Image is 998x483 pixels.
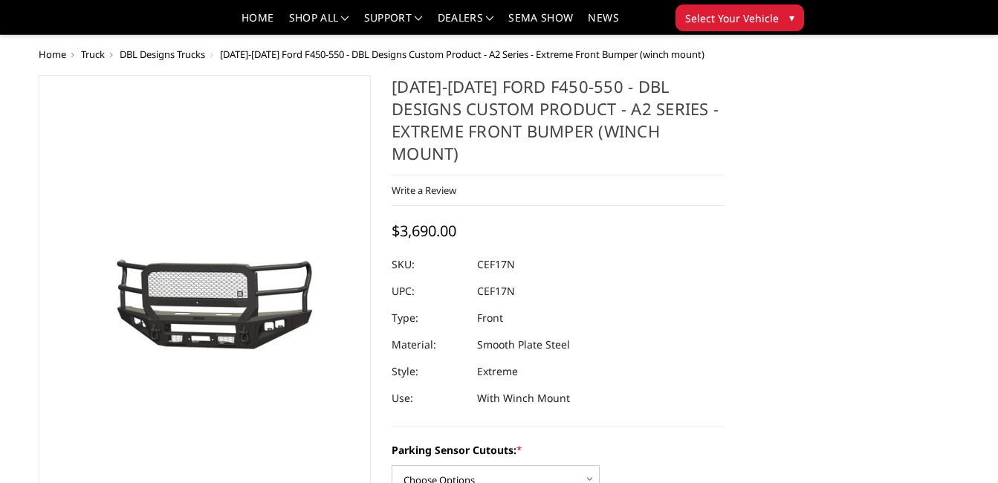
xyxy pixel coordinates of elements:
dt: SKU: [392,251,466,278]
a: Home [242,13,273,34]
button: Select Your Vehicle [675,4,804,31]
a: shop all [289,13,349,34]
span: $3,690.00 [392,221,456,241]
span: Select Your Vehicle [685,10,779,26]
a: DBL Designs Trucks [120,48,205,61]
a: Dealers [438,13,494,34]
a: Write a Review [392,184,456,197]
a: News [588,13,618,34]
span: ▾ [789,10,794,25]
dd: With Winch Mount [477,385,570,412]
dd: CEF17N [477,278,515,305]
img: 2017-2022 Ford F450-550 - DBL Designs Custom Product - A2 Series - Extreme Front Bumper (winch mo... [43,221,367,375]
a: Home [39,48,66,61]
a: Truck [81,48,105,61]
dd: Front [477,305,503,331]
dt: Material: [392,331,466,358]
h1: [DATE]-[DATE] Ford F450-550 - DBL Designs Custom Product - A2 Series - Extreme Front Bumper (winc... [392,75,725,175]
dt: Style: [392,358,466,385]
label: Parking Sensor Cutouts: [392,442,725,458]
dt: Type: [392,305,466,331]
dd: Smooth Plate Steel [477,331,570,358]
dd: CEF17N [477,251,515,278]
dd: Extreme [477,358,518,385]
a: SEMA Show [508,13,573,34]
a: Support [364,13,423,34]
dt: Use: [392,385,466,412]
span: [DATE]-[DATE] Ford F450-550 - DBL Designs Custom Product - A2 Series - Extreme Front Bumper (winc... [220,48,704,61]
dt: UPC: [392,278,466,305]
